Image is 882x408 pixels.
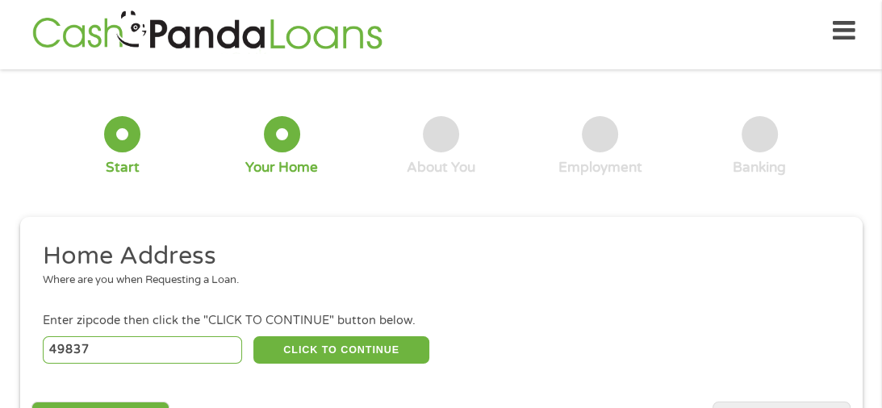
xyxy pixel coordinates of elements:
div: Your Home [245,159,318,177]
input: Enter Zipcode (e.g 01510) [43,336,242,364]
div: Enter zipcode then click the "CLICK TO CONTINUE" button below. [43,312,838,330]
div: Banking [733,159,786,177]
div: Where are you when Requesting a Loan. [43,273,827,289]
div: Start [106,159,140,177]
button: CLICK TO CONTINUE [253,336,429,364]
img: GetLoanNow Logo [27,8,387,54]
div: About You [407,159,475,177]
div: Employment [558,159,642,177]
h2: Home Address [43,240,827,273]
